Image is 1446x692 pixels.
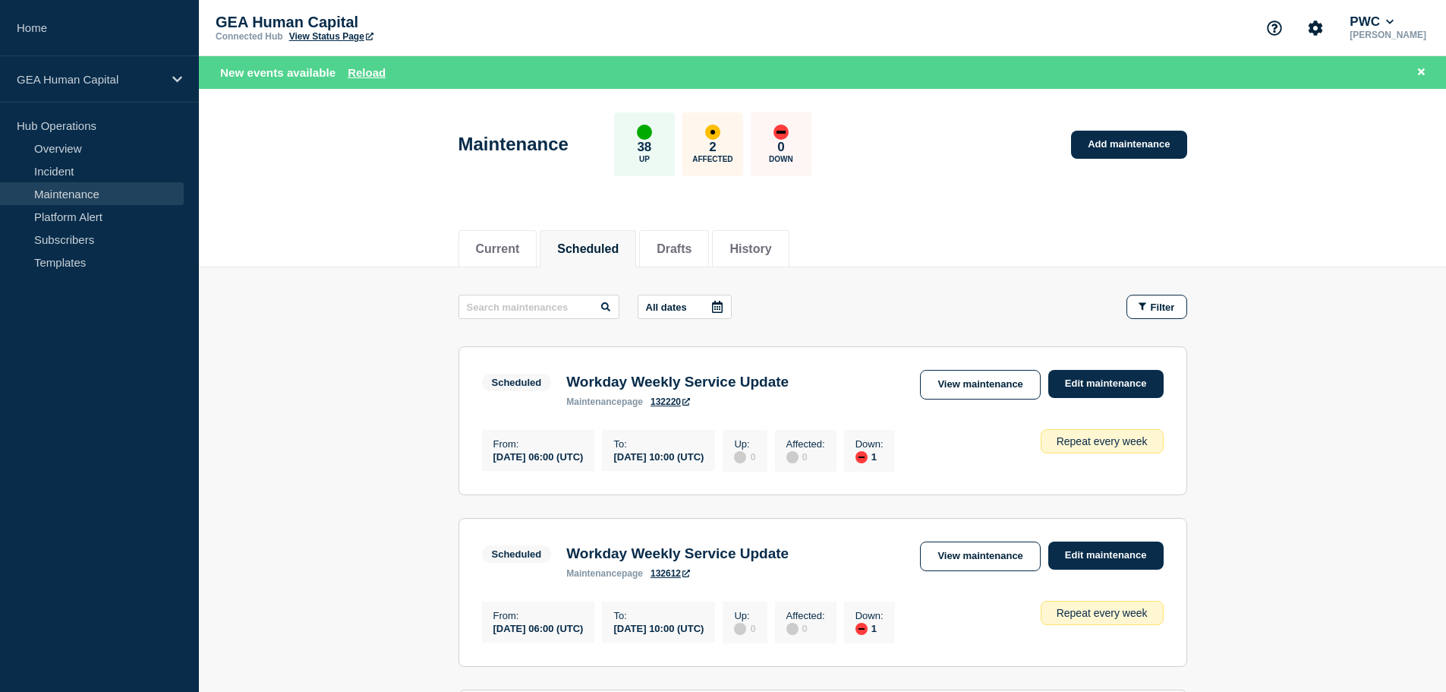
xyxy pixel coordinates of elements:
[692,155,732,163] p: Affected
[613,438,704,450] p: To :
[786,450,825,463] div: 0
[786,621,825,635] div: 0
[566,374,789,390] h3: Workday Weekly Service Update
[920,542,1040,571] a: View maintenance
[613,610,704,621] p: To :
[1300,12,1331,44] button: Account settings
[566,568,622,579] span: maintenance
[220,66,336,79] span: New events available
[348,66,386,79] button: Reload
[637,125,652,140] div: up
[493,621,584,634] div: [DATE] 06:00 (UTC)
[566,545,789,562] h3: Workday Weekly Service Update
[493,450,584,463] div: [DATE] 06:00 (UTC)
[289,31,373,42] a: View Status Page
[1048,370,1164,398] a: Edit maintenance
[729,242,771,256] button: History
[216,31,283,42] p: Connected Hub
[458,295,619,319] input: Search maintenances
[458,134,569,155] h1: Maintenance
[786,451,799,463] div: disabled
[773,125,789,140] div: down
[492,548,542,560] div: Scheduled
[17,73,162,86] p: GEA Human Capital
[734,621,755,635] div: 0
[557,242,619,256] button: Scheduled
[566,568,643,579] p: page
[613,621,704,634] div: [DATE] 10:00 (UTC)
[1151,302,1175,313] span: Filter
[646,302,687,313] p: All dates
[734,623,746,635] div: disabled
[855,623,868,635] div: down
[786,623,799,635] div: disabled
[613,450,704,463] div: [DATE] 10:00 (UTC)
[566,397,622,407] span: maintenance
[492,377,542,388] div: Scheduled
[566,397,643,407] p: page
[769,155,793,163] p: Down
[1041,601,1164,625] div: Repeat every week
[1347,30,1429,40] p: [PERSON_NAME]
[705,125,720,140] div: affected
[734,450,755,463] div: 0
[734,451,746,463] div: disabled
[920,370,1040,400] a: View maintenance
[651,568,690,579] a: 132612
[1259,12,1290,44] button: Support
[1048,542,1164,570] a: Edit maintenance
[855,450,884,463] div: 1
[657,242,691,256] button: Drafts
[638,295,732,319] button: All dates
[639,155,650,163] p: Up
[651,397,690,407] a: 132220
[734,610,755,621] p: Up :
[493,610,584,621] p: From :
[777,140,784,155] p: 0
[476,242,520,256] button: Current
[1041,429,1164,453] div: Repeat every week
[734,438,755,450] p: Up :
[1126,295,1187,319] button: Filter
[855,621,884,635] div: 1
[216,14,519,31] p: GEA Human Capital
[637,140,651,155] p: 38
[855,610,884,621] p: Down :
[855,438,884,450] p: Down :
[786,438,825,450] p: Affected :
[1347,14,1397,30] button: PWC
[855,451,868,463] div: down
[709,140,716,155] p: 2
[1071,131,1186,159] a: Add maintenance
[493,438,584,450] p: From :
[786,610,825,621] p: Affected :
